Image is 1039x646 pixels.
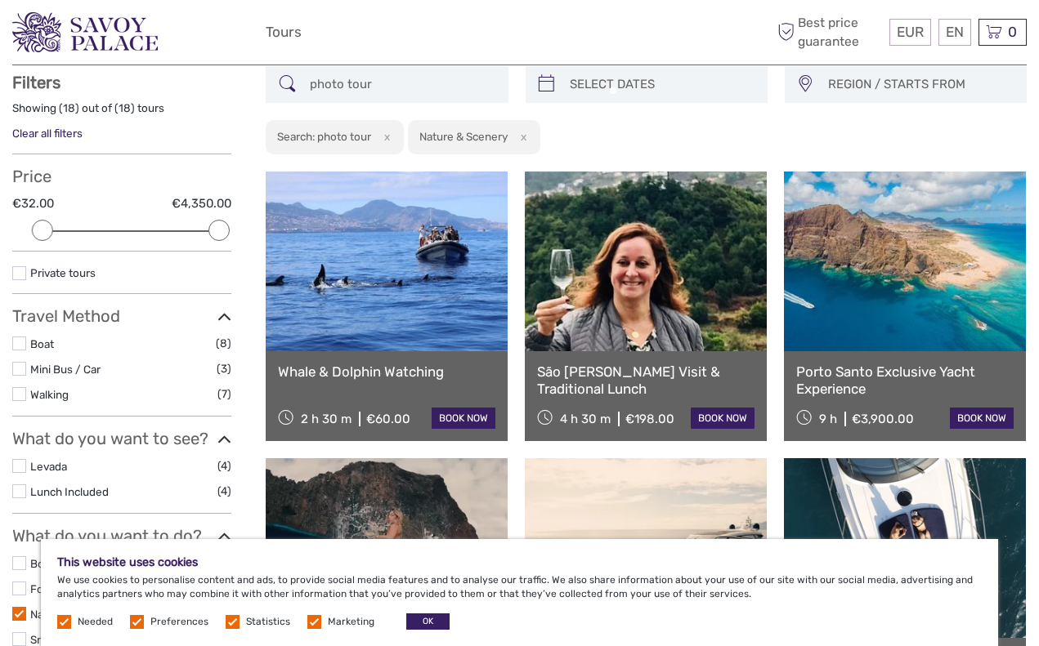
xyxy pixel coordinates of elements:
label: €32.00 [12,195,54,212]
input: SEARCH [303,70,499,99]
div: €60.00 [366,412,410,426]
a: Porto Santo Exclusive Yacht Experience [796,363,1014,397]
a: Private tours [30,266,96,279]
h2: Nature & Scenery [419,130,508,143]
label: €4,350.00 [172,195,231,212]
h3: What do you want to do? [12,526,231,546]
a: Boat [30,337,54,350]
img: 3279-876b4492-ee62-4c61-8ef8-acb0a8f63b96_logo_small.png [12,12,158,52]
button: REGION / STARTS FROM [821,71,1019,98]
a: book now [950,408,1014,429]
label: Needed [78,615,113,629]
h5: This website uses cookies [57,555,982,569]
span: 9 h [819,412,837,426]
a: Lunch Included [30,485,109,498]
a: São [PERSON_NAME] Visit & Traditional Lunch [537,363,755,397]
h2: Search: photo tour [277,130,371,143]
button: x [374,128,396,145]
a: Nature & Scenery [30,608,119,621]
a: Snorkeling & Diving [30,633,128,646]
button: x [510,128,532,145]
button: Open LiveChat chat widget [188,25,208,45]
a: book now [691,408,755,429]
input: SELECT DATES [563,70,759,99]
a: Walking [30,388,69,401]
span: (7) [217,385,231,403]
label: 18 [63,100,75,116]
h3: Price [12,167,231,186]
div: We use cookies to personalise content and ads, to provide social media features and to analyse ou... [41,539,998,646]
label: Statistics [246,615,290,629]
span: (3) [217,359,231,378]
span: Best price guarantee [773,14,885,50]
span: (4) [217,482,231,501]
span: (4) [217,457,231,475]
span: EUR [897,24,924,40]
div: €3,900.00 [852,412,914,426]
a: Food & Drink [30,582,95,595]
div: EN [938,19,971,46]
label: 18 [119,100,131,116]
a: Clear all filters [12,127,83,140]
span: (8) [216,334,231,353]
a: Mini Bus / Car [30,363,101,376]
span: 0 [1005,24,1019,40]
label: Preferences [150,615,208,629]
a: Levada [30,460,67,473]
div: Showing ( ) out of ( ) tours [12,100,231,126]
div: €198.00 [625,412,674,426]
a: Tours [266,20,302,44]
h3: What do you want to see? [12,429,231,448]
p: We're away right now. Please check back later! [23,29,185,42]
span: 2 h 30 m [301,412,352,426]
a: Boat Tours [30,557,85,570]
h3: Travel Method [12,306,231,326]
button: OK [406,613,450,630]
a: book now [432,408,495,429]
strong: Filters [12,73,60,92]
a: Whale & Dolphin Watching [278,363,495,380]
label: Marketing [328,615,374,629]
span: 4 h 30 m [560,412,611,426]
